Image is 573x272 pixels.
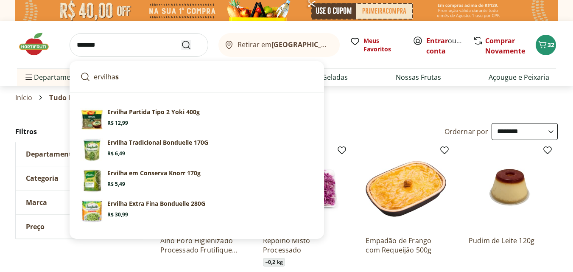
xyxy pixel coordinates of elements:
[26,222,45,231] span: Preço
[444,127,489,136] label: Ordernar por
[107,211,128,218] span: R$ 30,99
[218,33,340,57] button: Retirar em[GEOGRAPHIC_DATA]/[GEOGRAPHIC_DATA]
[115,72,119,81] strong: s
[181,40,201,50] button: Submit Search
[77,196,317,227] a: PrincipalErvilha Extra Fina Bonduelle 280GR$ 30,99
[107,169,201,177] p: Ervilha em Conserva Knorr 170g
[107,181,125,188] span: R$ 5,49
[366,236,446,255] a: Empadão de Frango com Requeijão 500g
[396,72,441,82] a: Nossas Frutas
[263,236,344,255] a: Repolho Misto Processado
[26,150,76,158] span: Departamento
[485,36,525,56] a: Comprar Novamente
[271,40,414,49] b: [GEOGRAPHIC_DATA]/[GEOGRAPHIC_DATA]
[489,72,549,82] a: Açougue e Peixaria
[77,135,317,165] a: PrincipalErvilha Tradicional Bonduelle 170GR$ 6,49
[70,33,208,57] input: search
[426,36,448,45] a: Entrar
[469,236,549,255] a: Pudim de Leite 120g
[107,150,125,157] span: R$ 6,49
[366,149,446,229] img: Empadão de Frango com Requeijão 500g
[77,104,317,135] a: PrincipalErvilha Partida Tipo 2 Yoki 400gR$ 12,99
[16,191,143,214] button: Marca
[80,199,104,223] img: Principal
[107,108,200,116] p: Ervilha Partida Tipo 2 Yoki 400g
[17,31,59,57] img: Hortifruti
[15,123,143,140] h2: Filtros
[263,258,285,266] span: ~ 0,2 kg
[49,94,144,101] span: Tudo Pronto para Consumo
[238,41,331,48] span: Retirar em
[26,174,59,182] span: Categoria
[80,138,104,162] img: Principal
[426,36,464,56] span: ou
[363,36,402,53] span: Meus Favoritos
[548,41,554,49] span: 32
[80,169,104,193] img: Principal
[80,108,104,132] img: Principal
[536,35,556,55] button: Carrinho
[160,236,241,255] a: Alho Poro Higienizado Processado Frutifique 110g
[26,198,47,207] span: Marca
[15,94,33,101] a: Início
[16,142,143,166] button: Departamento
[94,72,119,82] p: ervilha
[469,149,549,229] img: Pudim de Leite 120g
[107,120,128,126] span: R$ 12,99
[16,215,143,238] button: Preço
[77,165,317,196] a: PrincipalErvilha em Conserva Knorr 170gR$ 5,49
[107,138,208,147] p: Ervilha Tradicional Bonduelle 170G
[350,36,402,53] a: Meus Favoritos
[16,166,143,190] button: Categoria
[24,67,34,87] button: Menu
[426,36,473,56] a: Criar conta
[77,68,317,85] a: ervilhas
[107,199,205,208] p: Ervilha Extra Fina Bonduelle 280G
[24,67,85,87] span: Departamentos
